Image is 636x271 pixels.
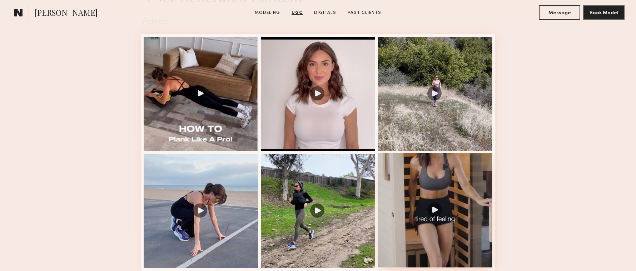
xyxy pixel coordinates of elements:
[35,7,98,20] span: [PERSON_NAME]
[539,5,580,20] button: Message
[345,10,384,16] a: Past Clients
[311,10,339,16] a: Digitals
[252,10,283,16] a: Modeling
[289,10,305,16] a: UGC
[583,9,625,15] a: Book Model
[583,5,625,20] button: Book Model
